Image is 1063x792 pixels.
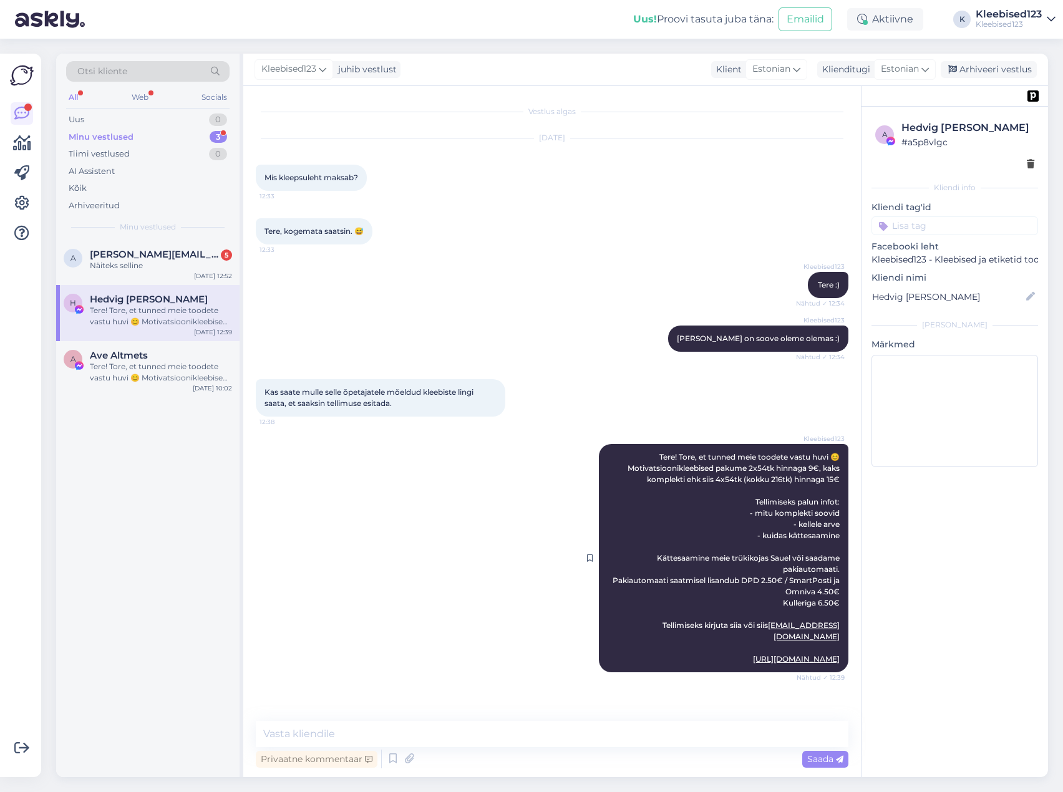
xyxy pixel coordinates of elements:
[129,89,151,105] div: Web
[194,327,232,337] div: [DATE] 12:39
[333,63,397,76] div: juhib vestlust
[90,294,208,305] span: Hedvig Hannah Slade
[901,120,1034,135] div: Hedvig [PERSON_NAME]
[70,354,76,364] span: A
[871,271,1038,284] p: Kliendi nimi
[817,63,870,76] div: Klienditugi
[66,89,80,105] div: All
[90,350,148,361] span: Ave Altmets
[779,7,832,31] button: Emailid
[871,201,1038,214] p: Kliendi tag'id
[871,216,1038,235] input: Lisa tag
[752,62,790,76] span: Estonian
[953,11,971,28] div: K
[871,240,1038,253] p: Facebooki leht
[256,751,377,768] div: Privaatne kommentaar
[976,9,1042,19] div: Kleebised123
[976,19,1042,29] div: Kleebised123
[871,182,1038,193] div: Kliendi info
[797,673,845,682] span: Nähtud ✓ 12:39
[768,621,840,641] a: [EMAIL_ADDRESS][DOMAIN_NAME]
[69,182,87,195] div: Kõik
[69,148,130,160] div: Tiimi vestlused
[711,63,742,76] div: Klient
[901,135,1034,149] div: # a5p8vlgc
[798,262,845,271] span: Kleebised123
[871,319,1038,331] div: [PERSON_NAME]
[796,299,845,308] span: Nähtud ✓ 12:34
[69,165,115,178] div: AI Assistent
[847,8,923,31] div: Aktiivne
[613,452,842,664] span: Tere! Tore, et tunned meie toodete vastu huvi 😊 Motivatsioonikleebised pakume 2x54tk hinnaga 9€, ...
[796,352,845,362] span: Nähtud ✓ 12:34
[872,290,1024,304] input: Lisa nimi
[69,131,133,143] div: Minu vestlused
[677,334,840,343] span: [PERSON_NAME] on soove oleme olemas :)
[194,271,232,281] div: [DATE] 12:52
[871,338,1038,351] p: Märkmed
[70,298,76,307] span: H
[221,249,232,261] div: 5
[871,253,1038,266] p: Kleebised123 - Kleebised ja etiketid toodetele ning kleebised autodele.
[199,89,230,105] div: Socials
[633,13,657,25] b: Uus!
[753,654,840,664] a: [URL][DOMAIN_NAME]
[209,113,227,126] div: 0
[976,9,1056,29] a: Kleebised123Kleebised123
[265,173,358,182] span: Mis kleepsuleht maksab?
[882,130,888,139] span: a
[798,434,845,443] span: Kleebised123
[261,62,316,76] span: Kleebised123
[633,12,774,27] div: Proovi tasuta juba täna:
[70,253,76,263] span: a
[210,131,227,143] div: 3
[120,221,176,233] span: Minu vestlused
[807,753,843,765] span: Saada
[90,361,232,384] div: Tere! Tore, et tunned meie toodete vastu huvi 😊 Motivatsioonikleebised pakume 2x54tk hinnaga 9€, ...
[10,64,34,87] img: Askly Logo
[881,62,919,76] span: Estonian
[69,113,84,126] div: Uus
[256,132,848,143] div: [DATE]
[90,260,232,271] div: Näiteks selline
[1027,90,1039,102] img: pd
[77,65,127,78] span: Otsi kliente
[265,226,364,236] span: Tere, kogemata saatsin. 😅
[798,316,845,325] span: Kleebised123
[193,384,232,393] div: [DATE] 10:02
[265,387,475,408] span: Kas saate mulle selle õpetajatele mõeldud kleebiste lingi saata, et saaksin tellimuse esitada.
[209,148,227,160] div: 0
[941,61,1037,78] div: Arhiveeri vestlus
[90,249,220,260] span: angela.ajexpress@gmail.com
[260,245,306,254] span: 12:33
[90,305,232,327] div: Tere! Tore, et tunned meie toodete vastu huvi 😊 Motivatsioonikleebised pakume 2x54tk hinnaga 9€, ...
[260,417,306,427] span: 12:38
[818,280,840,289] span: Tere :)
[260,191,306,201] span: 12:33
[256,106,848,117] div: Vestlus algas
[69,200,120,212] div: Arhiveeritud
